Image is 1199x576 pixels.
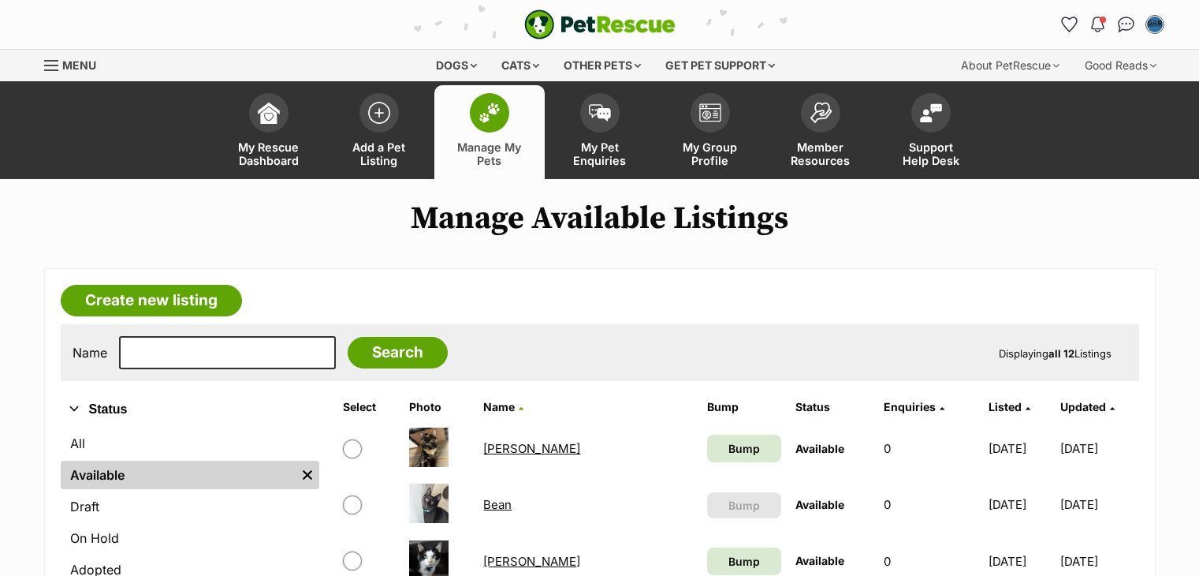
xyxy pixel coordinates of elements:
[795,498,844,511] span: Available
[707,435,781,462] a: Bump
[553,50,652,81] div: Other pets
[1091,17,1104,32] img: notifications-46538b983faf8c2785f20acdc204bb7945ddae34d4c08c2a6579f10ce5e182be.svg
[989,400,1022,413] span: Listed
[1060,400,1115,413] a: Updated
[1057,12,1167,37] ul: Account quick links
[61,429,319,458] a: All
[73,346,107,360] label: Name
[214,85,324,179] a: My Rescue Dashboard
[434,85,545,179] a: Manage My Pets
[999,347,1111,360] span: Displaying Listings
[61,399,319,420] button: Status
[545,85,655,179] a: My Pet Enquiries
[478,103,501,123] img: manage-my-pets-icon-02211641906a0b7f246fdf0571729dbe1e7629f14944591b6c1af311fb30b64b.svg
[62,58,96,72] span: Menu
[61,524,319,552] a: On Hold
[564,140,635,167] span: My Pet Enquiries
[1074,50,1167,81] div: Good Reads
[701,395,788,420] th: Bump
[699,103,721,122] img: group-profile-icon-3fa3cf56718a62981997c0bc7e787c4b2cf8bcc04b72c1350f741eb67cf2f40e.svg
[425,50,488,81] div: Dogs
[877,477,981,532] td: 0
[1048,347,1074,360] strong: all 12
[1114,12,1139,37] a: Conversations
[1118,17,1134,32] img: chat-41dd97257d64d25036548639549fe6c8038ab92f7586957e7f3b1b290dea8141.svg
[789,395,876,420] th: Status
[524,9,676,39] a: PetRescue
[1060,421,1137,476] td: [DATE]
[454,140,525,167] span: Manage My Pets
[1060,477,1137,532] td: [DATE]
[61,461,296,489] a: Available
[728,497,760,514] span: Bump
[1057,12,1082,37] a: Favourites
[675,140,746,167] span: My Group Profile
[728,440,760,457] span: Bump
[982,477,1059,532] td: [DATE]
[490,50,550,81] div: Cats
[1147,17,1163,32] img: Chelsea Cheavin profile pic
[483,497,512,512] a: Bean
[348,337,448,368] input: Search
[589,104,611,122] img: pet-enquiries-icon-7e3ad2cf08bfb03b45e93fb7055b45f3efa6380592205ae92323e6603595dc1f.svg
[810,102,832,123] img: member-resources-icon-8e73f808a243e03378d46382f2149f9095a855e16c252ad45f914b54edf8863c.svg
[654,50,786,81] div: Get pet support
[61,492,319,521] a: Draft
[877,421,981,476] td: 0
[337,395,401,420] th: Select
[403,395,476,420] th: Photo
[765,85,876,179] a: Member Resources
[233,140,304,167] span: My Rescue Dashboard
[1142,12,1167,37] button: My account
[296,461,319,489] a: Remove filter
[920,103,942,122] img: help-desk-icon-fdf02630f3aa405de69fd3d07c3f3aa587a6932b1a1747fa1d2bba05be0121f9.svg
[324,85,434,179] a: Add a Pet Listing
[707,548,781,575] a: Bump
[483,400,523,413] a: Name
[876,85,986,179] a: Support Help Desk
[524,9,676,39] img: logo-e224e6f780fb5917bec1dbf3a21bbac754714ae5b6737aabdf751b685950b380.svg
[795,442,844,455] span: Available
[982,421,1059,476] td: [DATE]
[728,553,760,570] span: Bump
[61,285,242,316] a: Create new listing
[884,400,936,413] span: translation missing: en.admin.listings.index.attributes.enquiries
[344,140,415,167] span: Add a Pet Listing
[785,140,856,167] span: Member Resources
[896,140,966,167] span: Support Help Desk
[795,554,844,567] span: Available
[707,492,781,518] button: Bump
[950,50,1071,81] div: About PetRescue
[258,102,280,124] img: dashboard-icon-eb2f2d2d3e046f16d808141f083e7271f6b2e854fb5c12c21221c1fb7104beca.svg
[368,102,390,124] img: add-pet-listing-icon-0afa8454b4691262ce3f59096e99ab1cd57d4a30225e0717b998d2c9b9846f56.svg
[483,400,515,413] span: Name
[483,554,580,569] a: [PERSON_NAME]
[989,400,1030,413] a: Listed
[1060,400,1106,413] span: Updated
[44,50,107,78] a: Menu
[1085,12,1111,37] button: Notifications
[655,85,765,179] a: My Group Profile
[884,400,944,413] a: Enquiries
[483,441,580,456] a: [PERSON_NAME]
